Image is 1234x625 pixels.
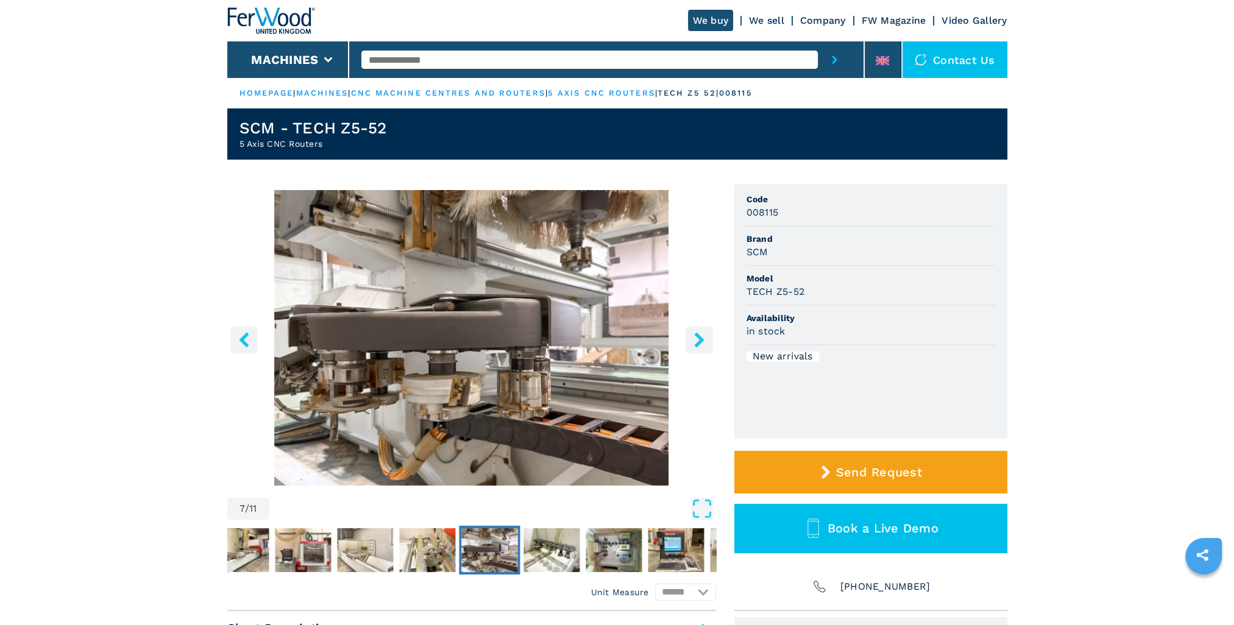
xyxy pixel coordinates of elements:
[399,528,455,572] img: be694c66329b841c789b7b3a63d761a3
[941,15,1007,26] a: Video Gallery
[245,504,249,514] span: /
[459,526,520,574] button: Go to Slide 7
[296,88,349,97] a: machines
[707,526,768,574] button: Go to Slide 11
[461,528,517,572] img: d8c4ff91abdf98dd8232d39ea8470150
[658,88,719,99] p: tech z5 52 |
[293,88,296,97] span: |
[862,15,926,26] a: FW Magazine
[583,526,644,574] button: Go to Slide 9
[335,526,395,574] button: Go to Slide 5
[734,451,1007,493] button: Send Request
[272,498,713,520] button: Open Fullscreen
[734,504,1007,553] button: Book a Live Demo
[648,528,704,572] img: 11aa5f68b57ce4a826180df1647f5880
[915,54,927,66] img: Contact us
[249,504,257,514] span: 11
[239,504,245,514] span: 7
[230,326,258,353] button: left-button
[591,586,649,598] em: Unit Measure
[351,88,545,97] a: cnc machine centres and routers
[397,526,458,574] button: Go to Slide 6
[548,88,655,97] a: 5 axis cnc routers
[586,528,642,572] img: c6649812ad81f8c001e38c72146c3251
[800,15,846,26] a: Company
[746,233,995,245] span: Brand
[688,10,734,31] a: We buy
[719,88,753,99] p: 008115
[1182,570,1225,616] iframe: Chat
[686,326,713,353] button: right-button
[746,312,995,324] span: Availability
[227,190,716,486] img: 5 Axis CNC Routers SCM TECH Z5-52
[811,578,828,595] img: Phone
[746,245,768,259] h3: SCM
[818,41,851,78] button: submit-button
[655,88,658,97] span: |
[645,526,706,574] button: Go to Slide 10
[746,272,995,284] span: Model
[746,205,779,219] h3: 008115
[749,15,784,26] a: We sell
[227,190,716,486] div: Go to Slide 7
[348,88,350,97] span: |
[213,528,269,572] img: 6ea6671d1b9accb48afd651faea347fb
[746,351,819,361] div: New arrivals
[746,324,785,338] h3: in stock
[239,138,387,150] h2: 5 Axis CNC Routers
[227,7,315,34] img: Ferwood
[239,118,387,138] h1: SCM - TECH Z5-52
[710,528,766,572] img: 7f7611e7c38b645f76585fee2734942f
[1187,540,1218,570] a: sharethis
[545,88,548,97] span: |
[746,193,995,205] span: Code
[210,526,271,574] button: Go to Slide 3
[337,528,393,572] img: e096f2f699ef4bf37ab6c40c9f5d731d
[840,578,931,595] span: [PHONE_NUMBER]
[275,528,331,572] img: f2f1d4b31edbbe5ea76a8ab59b401a8f
[828,521,938,535] span: Book a Live Demo
[836,465,922,479] span: Send Request
[521,526,582,574] button: Go to Slide 8
[148,526,637,574] nav: Thumbnail Navigation
[523,528,580,572] img: c6fd26e886dfb0ce069aedfc73414576
[251,52,318,67] button: Machines
[239,88,294,97] a: HOMEPAGE
[902,41,1007,78] div: Contact us
[272,526,333,574] button: Go to Slide 4
[746,284,805,298] h3: TECH Z5-52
